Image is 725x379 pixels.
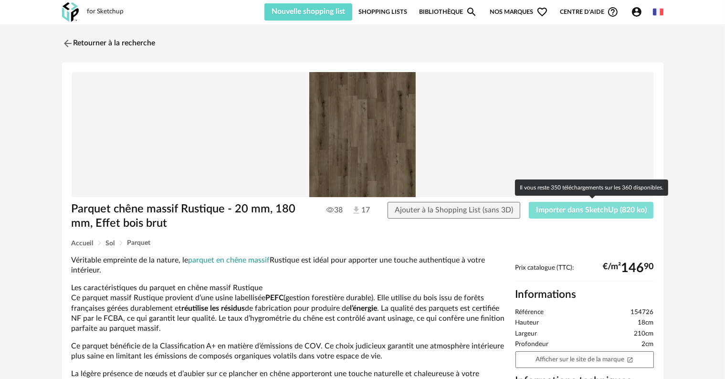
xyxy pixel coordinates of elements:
[72,293,506,334] p: Ce parquet massif Rustique provient d’une usine labellisée (gestion forestière durable). Elle uti...
[560,6,619,18] span: Centre d'aideHelp Circle Outline icon
[631,6,647,18] span: Account Circle icon
[72,72,654,197] img: Product pack shot
[529,202,654,219] button: Importer dans SketchUp (820 ko)
[72,240,654,247] div: Breadcrumb
[351,205,361,215] img: Téléchargements
[395,206,513,214] span: Ajouter à la Shopping List (sans 3D)
[515,288,654,302] h2: Informations
[62,33,156,54] a: Retourner à la recherche
[266,294,284,302] b: PEFC
[607,6,619,18] span: Help Circle Outline icon
[87,8,124,16] div: for Sketchup
[634,330,654,338] span: 210cm
[264,3,353,21] button: Nouvelle shopping list
[127,240,151,246] span: Parquet
[642,340,654,349] span: 2cm
[515,340,549,349] span: Profondeur
[638,319,654,327] span: 18cm
[653,7,663,17] img: fr
[515,308,544,317] span: Référence
[72,240,94,247] span: Accueil
[62,2,79,22] img: OXP
[358,3,407,21] a: Shopping Lists
[603,264,654,272] div: €/m² 90
[182,305,245,312] b: réutilise les résidus
[72,255,506,276] p: Véritable empreinte de la nature, le Rustique est idéal pour apporter une touche authentique à vo...
[326,205,343,215] span: 38
[388,202,520,219] button: Ajouter à la Shopping List (sans 3D)
[515,351,654,368] a: Afficher sur le site de la marqueOpen In New icon
[490,3,548,21] span: Nos marques
[515,319,539,327] span: Hauteur
[72,341,506,362] p: Ce parquet bénéficie de la Classification A+ en matière d’émissions de COV. Ce choix judicieux ga...
[621,264,644,272] span: 146
[466,6,477,18] span: Magnify icon
[631,308,654,317] span: 154726
[62,38,74,49] img: svg+xml;base64,PHN2ZyB3aWR0aD0iMjQiIGhlaWdodD0iMjQiIHZpZXdCb3g9IjAgMCAyNCAyNCIgZmlsbD0ibm9uZSIgeG...
[419,3,477,21] a: BibliothèqueMagnify icon
[351,205,370,216] span: 17
[631,6,642,18] span: Account Circle icon
[106,240,115,247] span: Sol
[189,256,270,264] a: parquet en chêne massif
[72,202,309,231] h1: Parquet chêne massif Rustique - 20 mm, 180 mm, Effet bois brut
[272,8,346,15] span: Nouvelle shopping list
[515,330,537,338] span: Largeur
[350,305,378,312] b: l’énergie
[515,264,654,282] div: Prix catalogue (TTC):
[515,179,668,196] div: Il vous reste 350 téléchargements sur les 360 disponibles.
[536,206,647,214] span: Importer dans SketchUp (820 ko)
[536,6,548,18] span: Heart Outline icon
[627,356,633,362] span: Open In New icon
